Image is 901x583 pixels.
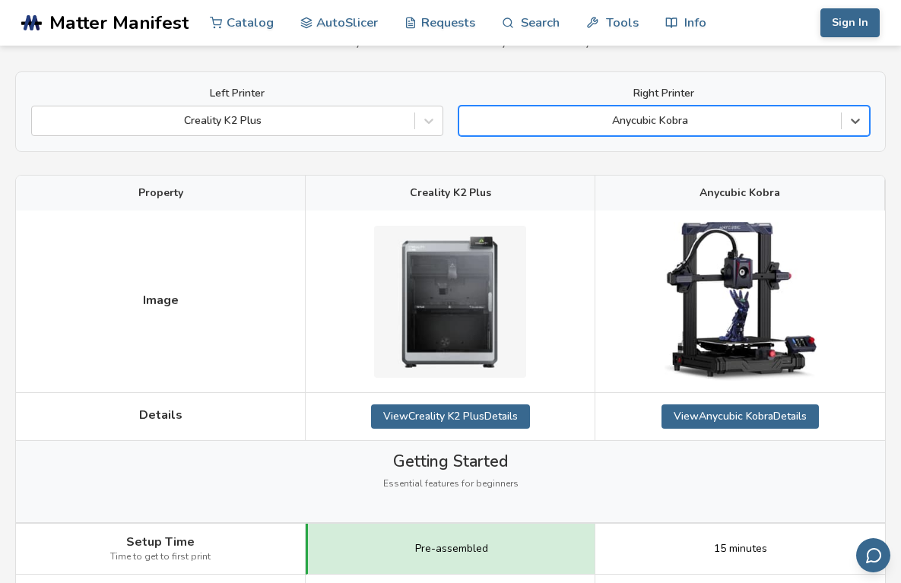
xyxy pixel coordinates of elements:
span: Time to get to first print [110,552,211,562]
span: Pre-assembled [415,543,488,555]
span: Essential features for beginners [383,479,519,490]
label: Right Printer [458,87,871,100]
span: Matter Manifest [49,12,189,33]
a: ViewCreality K2 PlusDetails [371,404,530,429]
span: Image [143,293,179,307]
input: Creality K2 Plus [40,115,43,127]
span: Setup Time [126,535,195,549]
p: Is the Creality K2 Plus better than the Anycubic Kobra for you? [15,35,886,49]
img: Creality K2 Plus [374,226,526,378]
button: Sign In [820,8,880,37]
span: 15 minutes [714,543,767,555]
img: Anycubic Kobra [665,222,817,381]
button: Send feedback via email [856,538,890,572]
span: Creality K2 Plus [410,187,491,199]
span: Anycubic Kobra [700,187,780,199]
span: Getting Started [393,452,508,471]
label: Left Printer [31,87,443,100]
span: Details [139,408,182,422]
a: ViewAnycubic KobraDetails [661,404,819,429]
span: Property [138,187,183,199]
